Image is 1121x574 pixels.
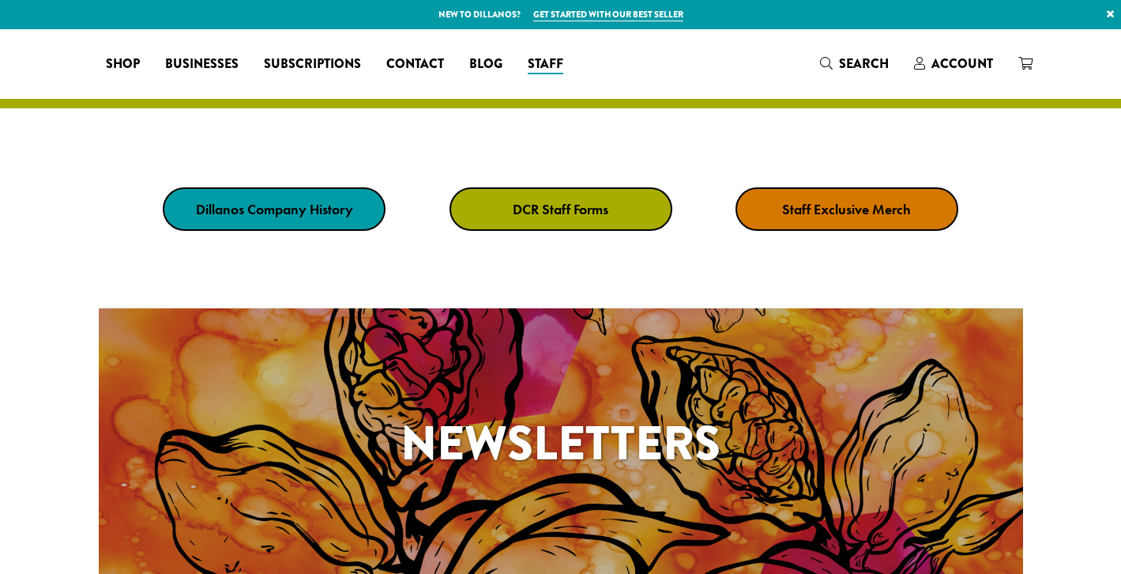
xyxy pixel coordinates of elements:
strong: DCR Staff Forms [513,200,608,218]
span: Subscriptions [264,55,361,74]
span: Staff [528,55,563,74]
a: Shop [93,51,152,77]
a: Staff [515,51,576,77]
h1: Newsletters [99,408,1023,479]
strong: Dillanos Company History [196,200,353,218]
a: Dillanos Company History [163,187,386,231]
a: Get started with our best seller [533,8,683,21]
a: Staff Exclusive Merch [735,187,958,231]
span: Search [839,55,889,73]
a: Search [807,51,901,77]
span: Contact [386,55,444,74]
span: Account [931,55,993,73]
span: Businesses [165,55,239,74]
span: Shop [106,55,140,74]
span: Blog [469,55,502,74]
a: DCR Staff Forms [450,187,672,231]
strong: Staff Exclusive Merch [782,200,911,218]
